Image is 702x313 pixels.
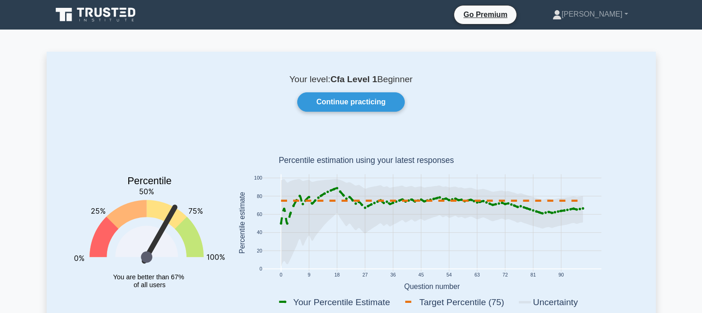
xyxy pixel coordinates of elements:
text: 0 [259,267,262,272]
text: 80 [257,194,262,199]
text: 40 [257,230,262,235]
text: 0 [279,273,282,278]
text: 45 [418,273,424,278]
text: 90 [558,273,564,278]
tspan: of all users [133,281,165,289]
text: 72 [502,273,508,278]
text: 81 [530,273,536,278]
text: 54 [446,273,452,278]
text: Percentile estimate [238,192,246,254]
p: Your level: Beginner [69,74,634,85]
text: 18 [334,273,340,278]
text: 27 [362,273,368,278]
text: 60 [257,212,262,217]
tspan: You are better than 67% [113,273,184,281]
text: 63 [474,273,480,278]
b: Cfa Level 1 [330,74,377,84]
text: Percentile [127,176,172,187]
a: [PERSON_NAME] [530,5,650,24]
text: 9 [307,273,310,278]
text: Question number [404,283,460,290]
text: 36 [390,273,396,278]
a: Go Premium [458,9,513,20]
text: 20 [257,248,262,253]
a: Continue practicing [297,92,404,112]
text: Percentile estimation using your latest responses [278,156,454,165]
text: 100 [254,176,262,181]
